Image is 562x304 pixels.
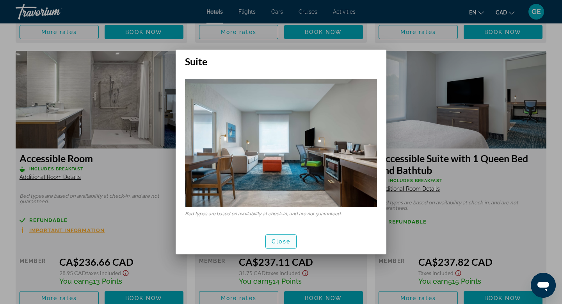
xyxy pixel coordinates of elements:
button: Close [265,234,297,249]
p: Bed types are based on availability at check-in, and are not guaranteed. [185,211,377,216]
span: Close [272,238,290,245]
iframe: Button to launch messaging window [531,273,556,298]
img: 35b07a5c-64e4-49af-8385-c523c27a50f2.jpeg [185,79,377,207]
h2: Suite [176,50,386,67]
